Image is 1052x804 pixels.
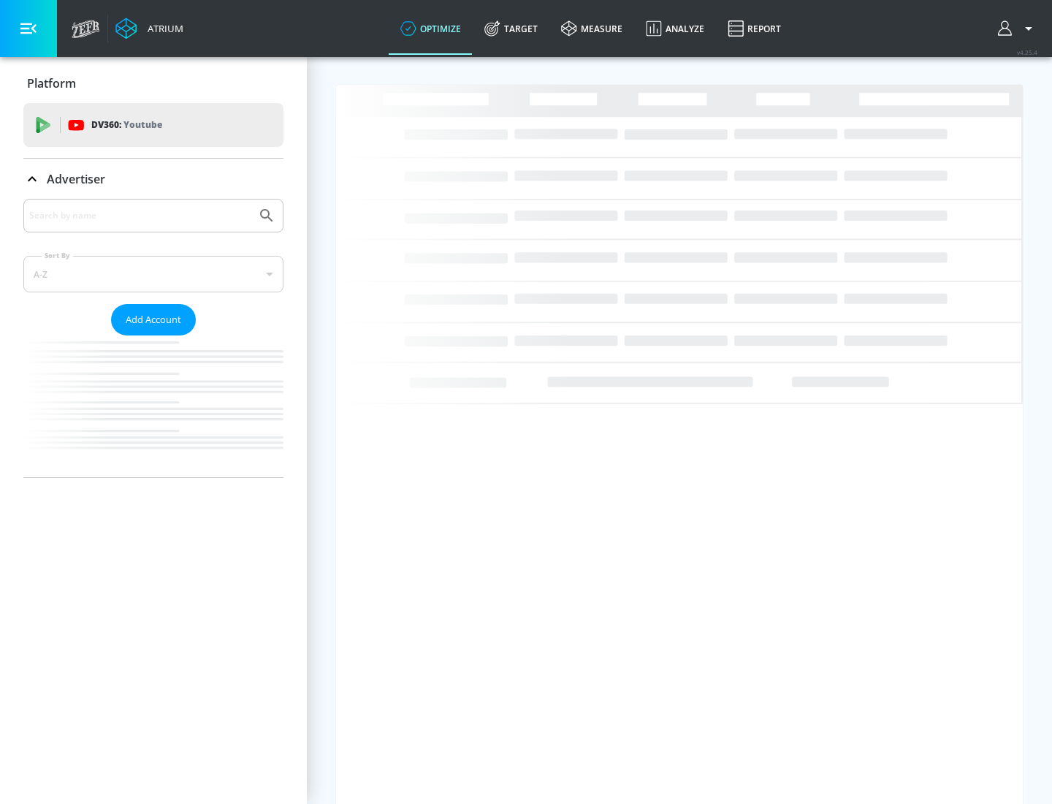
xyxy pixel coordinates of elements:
[23,335,283,477] nav: list of Advertiser
[23,103,283,147] div: DV360: Youtube
[111,304,196,335] button: Add Account
[23,199,283,477] div: Advertiser
[142,22,183,35] div: Atrium
[716,2,793,55] a: Report
[23,63,283,104] div: Platform
[47,171,105,187] p: Advertiser
[42,251,73,260] label: Sort By
[91,117,162,133] p: DV360:
[634,2,716,55] a: Analyze
[1017,48,1037,56] span: v 4.25.4
[115,18,183,39] a: Atrium
[29,206,251,225] input: Search by name
[549,2,634,55] a: measure
[23,159,283,200] div: Advertiser
[123,117,162,132] p: Youtube
[389,2,473,55] a: optimize
[27,75,76,91] p: Platform
[126,311,181,328] span: Add Account
[473,2,549,55] a: Target
[23,256,283,292] div: A-Z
